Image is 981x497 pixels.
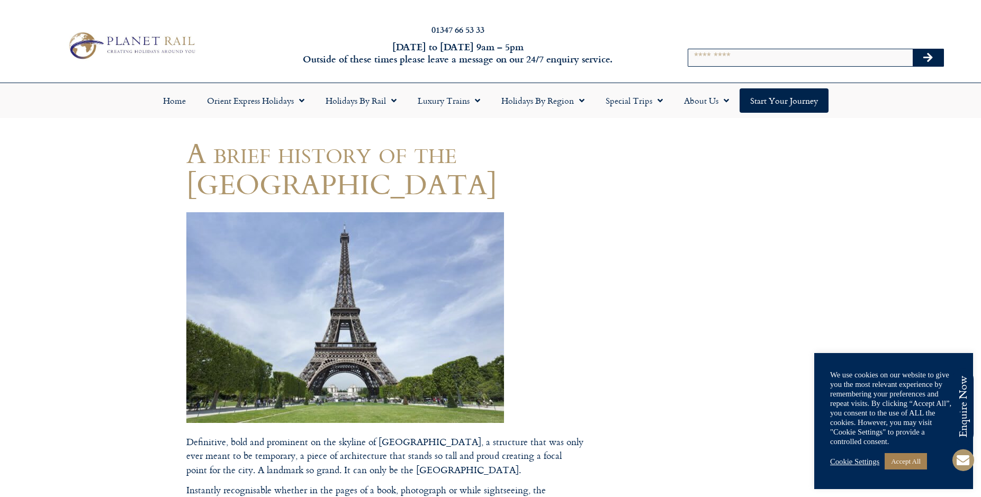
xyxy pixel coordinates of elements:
a: Cookie Settings [830,457,879,466]
h6: [DATE] to [DATE] 9am – 5pm Outside of these times please leave a message on our 24/7 enquiry serv... [264,41,651,66]
a: Home [152,88,196,113]
nav: Menu [5,88,976,113]
a: 01347 66 53 33 [431,23,484,35]
a: Orient Express Holidays [196,88,315,113]
p: Definitive, bold and prominent on the skyline of [GEOGRAPHIC_DATA], a structure that was only eve... [186,435,583,477]
h1: A brief history of the [GEOGRAPHIC_DATA] [186,137,583,200]
a: Luxury Trains [407,88,491,113]
a: Holidays by Region [491,88,595,113]
a: Accept All [885,453,927,469]
button: Search [913,49,943,66]
a: Special Trips [595,88,673,113]
div: We use cookies on our website to give you the most relevant experience by remembering your prefer... [830,370,957,446]
img: Planet Rail Train Holidays Logo [64,29,199,62]
a: About Us [673,88,740,113]
a: Holidays by Rail [315,88,407,113]
a: Start your Journey [740,88,829,113]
